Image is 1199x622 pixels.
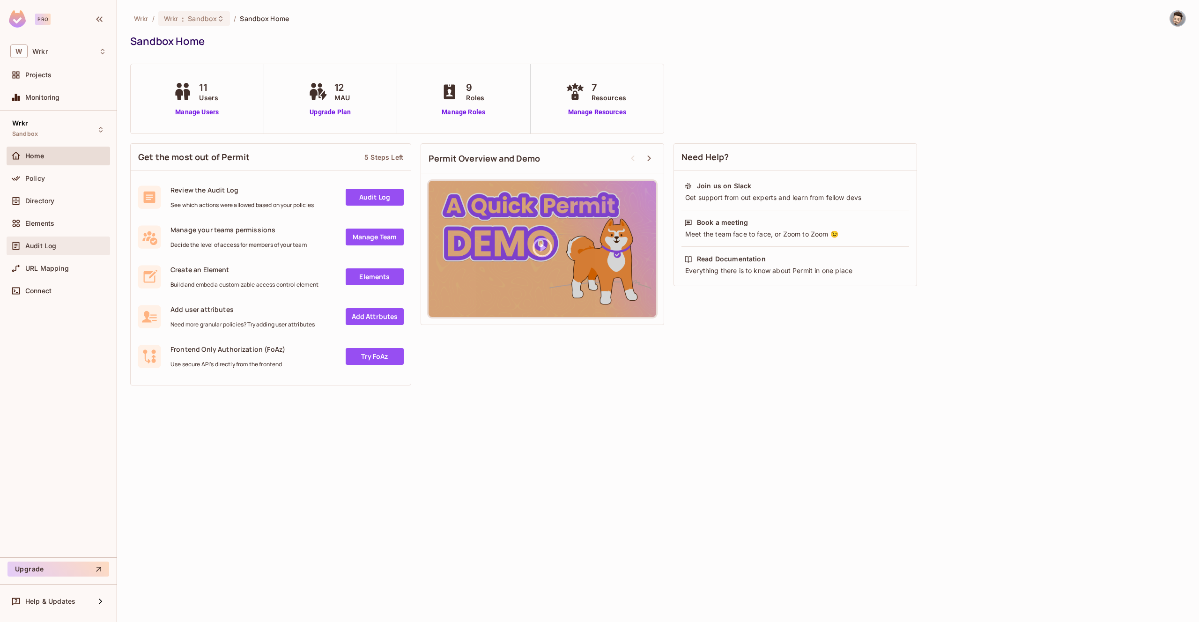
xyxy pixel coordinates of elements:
span: Need more granular policies? Try adding user attributes [170,321,315,328]
a: Manage Resources [563,107,631,117]
span: : [181,15,185,22]
span: Frontend Only Authorization (FoAz) [170,345,285,354]
span: See which actions were allowed based on your policies [170,201,314,209]
div: Read Documentation [697,254,766,264]
span: 12 [334,81,350,95]
a: Manage Users [171,107,223,117]
span: Home [25,152,44,160]
div: Book a meeting [697,218,748,227]
span: MAU [334,93,350,103]
div: Meet the team face to face, or Zoom to Zoom 😉 [684,230,906,239]
span: 11 [199,81,218,95]
img: SReyMgAAAABJRU5ErkJggg== [9,10,26,28]
span: Wrkr [12,119,29,127]
a: Manage Team [346,229,404,245]
span: Get the most out of Permit [138,151,250,163]
a: Audit Log [346,189,404,206]
span: 7 [592,81,626,95]
span: Projects [25,71,52,79]
span: Monitoring [25,94,60,101]
span: Policy [25,175,45,182]
span: Add user attributes [170,305,315,314]
span: Audit Log [25,242,56,250]
span: Permit Overview and Demo [429,153,540,164]
div: Get support from out experts and learn from fellow devs [684,193,906,202]
a: Upgrade Plan [306,107,355,117]
span: Resources [592,93,626,103]
span: W [10,44,28,58]
div: Pro [35,14,51,25]
a: Add Attrbutes [346,308,404,325]
span: Users [199,93,218,103]
button: Upgrade [7,562,109,577]
span: Workspace: Wrkr [32,48,48,55]
span: Decide the level of access for members of your team [170,241,307,249]
span: Sandbox [12,130,38,138]
span: Sandbox [188,14,217,23]
span: Create an Element [170,265,318,274]
span: Build and embed a customizable access control element [170,281,318,289]
span: the active workspace [134,14,148,23]
span: Roles [466,93,484,103]
div: Everything there is to know about Permit in one place [684,266,906,275]
span: Sandbox Home [240,14,289,23]
li: / [234,14,236,23]
span: Review the Audit Log [170,185,314,194]
a: Manage Roles [438,107,489,117]
li: / [152,14,155,23]
span: Directory [25,197,54,205]
div: Sandbox Home [130,34,1181,48]
span: Use secure API's directly from the frontend [170,361,285,368]
div: 5 Steps Left [364,153,403,162]
span: 9 [466,81,484,95]
a: Try FoAz [346,348,404,365]
img: Alan Terriaga [1170,11,1185,26]
span: Need Help? [681,151,729,163]
span: Help & Updates [25,598,75,605]
span: URL Mapping [25,265,69,272]
span: Manage your teams permissions [170,225,307,234]
span: Elements [25,220,54,227]
div: Join us on Slack [697,181,751,191]
span: Connect [25,287,52,295]
a: Elements [346,268,404,285]
span: Wrkr [164,14,178,23]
